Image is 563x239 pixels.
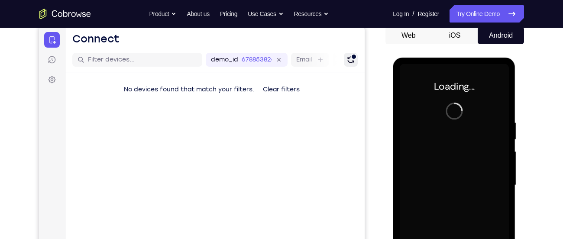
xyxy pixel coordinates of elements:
input: Filter devices... [49,29,158,37]
button: Android [478,27,524,44]
a: Try Online Demo [450,5,524,23]
span: / [412,9,414,19]
label: demo_id [172,29,199,37]
span: No devices found that match your filters. [85,59,215,66]
button: iOS [432,27,478,44]
div: New devices found. [312,27,318,33]
a: Pricing [220,5,237,23]
button: Use Cases [248,5,283,23]
button: Product [149,5,177,23]
button: Resources [294,5,329,23]
button: Web [385,27,432,44]
a: Register [418,5,439,23]
a: About us [187,5,209,23]
label: Email [257,29,273,37]
button: Clear filters [217,54,268,71]
a: Go to the home page [39,9,91,19]
button: Refresh [305,26,319,40]
a: Log In [393,5,409,23]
